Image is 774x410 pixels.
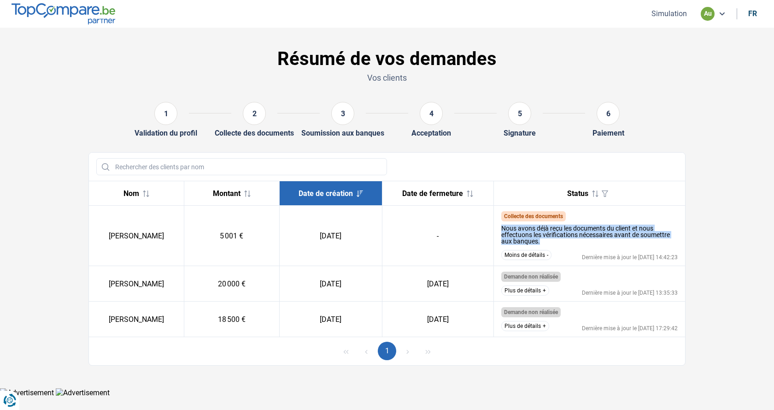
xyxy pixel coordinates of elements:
[213,189,240,198] span: Montant
[420,102,443,125] div: 4
[582,255,678,260] div: Dernière mise à jour le [DATE] 14:42:23
[411,129,451,137] div: Acceptation
[399,342,417,360] button: Next Page
[184,206,280,266] td: 5 001 €
[582,326,678,331] div: Dernière mise à jour le [DATE] 17:29:42
[582,290,678,296] div: Dernière mise à jour le [DATE] 13:35:33
[382,206,493,266] td: -
[357,342,375,360] button: Previous Page
[88,72,686,83] p: Vos clients
[89,206,184,266] td: [PERSON_NAME]
[337,342,355,360] button: First Page
[279,302,382,337] td: [DATE]
[96,158,387,175] input: Rechercher des clients par nom
[501,321,549,331] button: Plus de détails
[89,302,184,337] td: [PERSON_NAME]
[184,266,280,302] td: 20 000 €
[184,302,280,337] td: 18 500 €
[508,102,531,125] div: 5
[382,266,493,302] td: [DATE]
[301,129,384,137] div: Soumission aux banques
[331,102,354,125] div: 3
[88,48,686,70] h1: Résumé de vos demandes
[89,266,184,302] td: [PERSON_NAME]
[504,273,558,280] span: Demande non réalisée
[567,189,588,198] span: Status
[378,342,396,360] button: Page 1
[243,102,266,125] div: 2
[382,302,493,337] td: [DATE]
[402,189,463,198] span: Date de fermeture
[123,189,139,198] span: Nom
[215,129,294,137] div: Collecte des documents
[279,266,382,302] td: [DATE]
[419,342,437,360] button: Last Page
[504,213,563,220] span: Collecte des documents
[154,102,177,125] div: 1
[701,7,715,21] div: au
[501,285,549,296] button: Plus de détails
[12,3,115,24] img: TopCompare.be
[504,309,558,315] span: Demande non réalisée
[504,129,536,137] div: Signature
[748,9,757,18] div: fr
[299,189,353,198] span: Date de création
[649,9,690,18] button: Simulation
[279,206,382,266] td: [DATE]
[501,225,678,244] div: Nous avons déjà reçu les documents du client et nous effectuons les vérifications nécessaires ava...
[135,129,197,137] div: Validation du profil
[592,129,624,137] div: Paiement
[597,102,620,125] div: 6
[56,388,110,397] img: Advertisement
[501,250,551,260] button: Moins de détails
